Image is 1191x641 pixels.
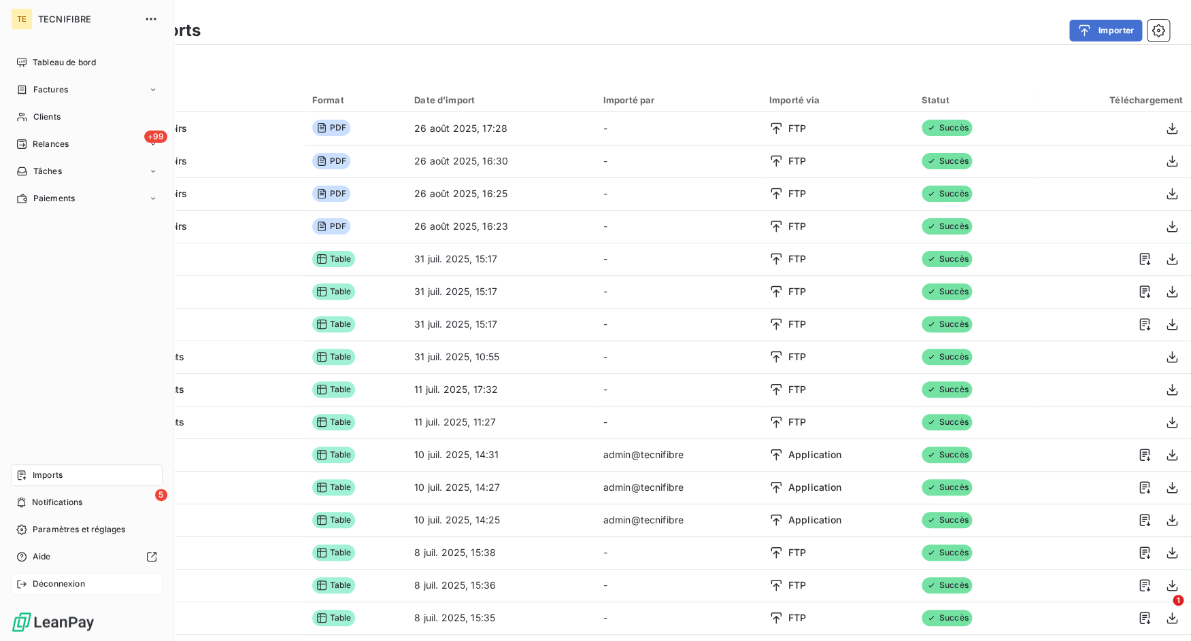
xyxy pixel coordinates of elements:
span: Succès [922,316,973,332]
span: Application [788,481,842,494]
span: 1 [1173,595,1184,606]
button: Importer [1069,20,1142,41]
span: Déconnexion [33,578,85,590]
span: Relances [33,138,69,150]
span: FTP [788,578,806,592]
td: admin@tecnifibre [595,504,761,536]
span: Paiements [33,192,75,205]
span: Tâches [33,165,62,177]
div: Statut [922,94,1029,105]
td: - [595,275,761,308]
span: Application [788,513,842,527]
span: Succès [922,381,973,398]
td: - [595,602,761,634]
td: 11 juil. 2025, 11:27 [406,406,594,438]
span: FTP [788,285,806,298]
div: Date d’import [414,94,586,105]
span: Table [312,381,356,398]
td: - [595,569,761,602]
td: 11 juil. 2025, 17:32 [406,373,594,406]
span: FTP [788,546,806,559]
td: - [595,341,761,373]
span: Succès [922,512,973,528]
span: Table [312,479,356,496]
td: 10 juil. 2025, 14:25 [406,504,594,536]
span: Table [312,577,356,593]
span: PDF [312,120,350,136]
span: Paramètres et réglages [33,523,125,536]
td: - [595,373,761,406]
a: Aide [11,546,163,568]
span: FTP [788,252,806,266]
td: - [595,308,761,341]
span: Table [312,544,356,561]
span: FTP [788,122,806,135]
span: Succès [922,251,973,267]
td: 26 août 2025, 16:30 [406,145,594,177]
span: +99 [144,131,167,143]
span: Succès [922,218,973,235]
td: 31 juil. 2025, 10:55 [406,341,594,373]
td: 26 août 2025, 17:28 [406,112,594,145]
span: FTP [788,317,806,331]
span: Succès [922,120,973,136]
span: Succès [922,349,973,365]
span: Notifications [32,496,82,508]
span: TECNIFIBRE [38,14,136,24]
td: 31 juil. 2025, 15:17 [406,275,594,308]
span: Succès [922,186,973,202]
span: 5 [155,489,167,501]
div: Import [65,94,296,106]
span: Table [312,610,356,626]
div: Importé par [603,94,753,105]
span: PDF [312,153,350,169]
td: - [595,536,761,569]
td: - [595,145,761,177]
span: Table [312,414,356,430]
div: TE [11,8,33,30]
span: PDF [312,218,350,235]
td: - [595,112,761,145]
span: FTP [788,350,806,364]
td: admin@tecnifibre [595,438,761,471]
span: Factures [33,84,68,96]
span: FTP [788,383,806,396]
td: - [595,406,761,438]
span: Table [312,447,356,463]
td: 8 juil. 2025, 15:35 [406,602,594,634]
td: 31 juil. 2025, 15:17 [406,243,594,275]
span: Succès [922,610,973,626]
span: Clients [33,111,61,123]
span: Table [312,316,356,332]
span: Tableau de bord [33,56,96,69]
div: Importé via [769,94,905,105]
span: Succès [922,577,973,593]
span: PDF [312,186,350,202]
span: Succès [922,283,973,300]
span: Imports [33,469,63,481]
td: 31 juil. 2025, 15:17 [406,308,594,341]
span: Succès [922,153,973,169]
span: FTP [788,415,806,429]
span: Succès [922,479,973,496]
span: Table [312,512,356,528]
td: 10 juil. 2025, 14:27 [406,471,594,504]
td: 8 juil. 2025, 15:38 [406,536,594,569]
span: FTP [788,220,806,233]
td: 26 août 2025, 16:23 [406,210,594,243]
span: Table [312,349,356,365]
span: Succès [922,447,973,463]
td: 10 juil. 2025, 14:31 [406,438,594,471]
td: - [595,243,761,275]
span: FTP [788,187,806,201]
iframe: Intercom live chat [1145,595,1177,627]
span: FTP [788,611,806,625]
span: Table [312,251,356,267]
span: FTP [788,154,806,168]
td: 8 juil. 2025, 15:36 [406,569,594,602]
td: admin@tecnifibre [595,471,761,504]
span: Aide [33,551,51,563]
span: Application [788,448,842,462]
td: - [595,210,761,243]
div: Format [312,94,398,105]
